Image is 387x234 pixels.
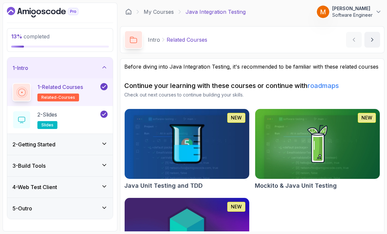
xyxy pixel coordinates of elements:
h2: Java Unit Testing and TDD [124,181,203,190]
img: Mockito & Java Unit Testing card [255,109,380,179]
h3: 5 - Outro [12,204,32,212]
button: previous content [346,32,362,48]
a: Java Unit Testing and TDD cardNEWJava Unit Testing and TDD [124,109,250,190]
button: 2-Slidesslides [12,111,108,129]
p: 1 - Related Courses [37,83,83,91]
button: 1-Related Coursesrelated-courses [12,83,108,101]
a: Mockito & Java Unit Testing cardNEWMockito & Java Unit Testing [255,109,380,190]
a: My Courses [144,8,174,16]
a: roadmaps [308,82,339,90]
button: user profile image[PERSON_NAME]Software Engineer [316,5,382,18]
h3: 3 - Build Tools [12,162,46,170]
h2: Continue your learning with these courses or continue with [124,81,380,90]
button: 3-Build Tools [7,155,113,176]
img: user profile image [317,6,329,18]
p: Java Integration Testing [186,8,246,16]
p: 2 - Slides [37,111,57,118]
h3: 2 - Getting Started [12,140,55,148]
a: Dashboard [7,7,93,17]
p: Intro [148,36,160,44]
p: NEW [361,115,372,121]
span: related-courses [41,95,75,100]
span: 13 % [11,33,22,40]
span: slides [41,122,53,128]
button: 2-Getting Started [7,134,113,155]
h3: 1 - Intro [12,64,28,72]
button: 5-Outro [7,198,113,219]
button: next content [364,32,380,48]
p: NEW [231,203,242,210]
img: Java Unit Testing and TDD card [125,109,249,179]
span: completed [11,33,50,40]
p: Related Courses [167,36,207,44]
button: 4-Web Test Client [7,177,113,198]
p: Before diving into Java Integration Testing, it's recommended to be familiar with these related c... [124,63,380,71]
p: NEW [231,115,242,121]
h3: 4 - Web Test Client [12,183,57,191]
p: [PERSON_NAME] [332,5,373,12]
a: Dashboard [125,9,132,15]
p: Software Engineer [332,12,373,18]
h2: Mockito & Java Unit Testing [255,181,337,190]
button: 1-Intro [7,57,113,78]
p: Check out next courses to continue building your skills. [124,92,380,98]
